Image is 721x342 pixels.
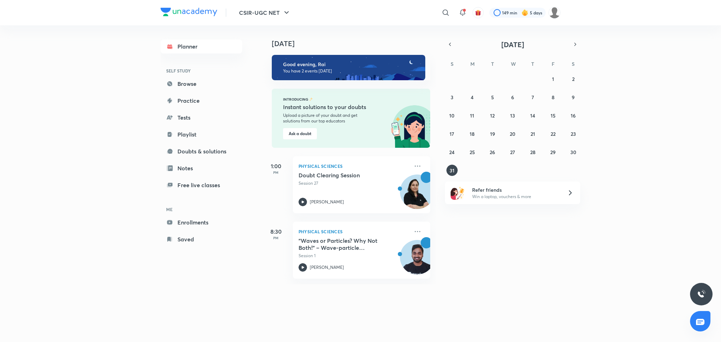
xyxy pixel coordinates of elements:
a: Browse [161,77,242,91]
button: [DATE] [455,39,570,49]
abbr: August 29, 2025 [550,149,556,156]
abbr: August 7, 2025 [532,94,534,101]
button: August 31, 2025 [446,165,458,176]
abbr: August 6, 2025 [511,94,514,101]
h6: Good evening, Rai [283,61,419,68]
p: Physical Sciences [299,227,409,236]
abbr: August 23, 2025 [571,131,576,137]
img: Avatar [400,178,434,212]
p: Upload a picture of your doubt and get solutions from our top educators [283,113,374,124]
p: You have 2 events [DATE] [283,68,419,74]
h4: [DATE] [272,39,437,48]
a: Tests [161,110,242,125]
h5: Doubt Clearing Session [299,172,386,179]
img: referral [451,186,465,200]
button: August 13, 2025 [507,110,518,121]
button: August 19, 2025 [487,128,498,139]
button: Ask a doubt [283,128,317,139]
p: Physical Sciences [299,162,409,170]
abbr: August 11, 2025 [470,112,474,119]
button: August 7, 2025 [527,91,538,103]
button: August 10, 2025 [446,110,458,121]
abbr: August 13, 2025 [510,112,515,119]
abbr: Friday [552,61,554,67]
p: PM [262,170,290,175]
abbr: Wednesday [511,61,516,67]
abbr: August 18, 2025 [470,131,475,137]
button: August 23, 2025 [568,128,579,139]
button: August 30, 2025 [568,146,579,158]
button: August 2, 2025 [568,73,579,84]
abbr: August 24, 2025 [449,149,454,156]
button: August 1, 2025 [547,73,559,84]
abbr: August 30, 2025 [570,149,576,156]
a: Saved [161,232,242,246]
p: Session 1 [299,253,409,259]
p: Win a laptop, vouchers & more [472,194,559,200]
button: August 11, 2025 [466,110,478,121]
h5: Instant solutions to your doubts [283,103,376,111]
abbr: August 4, 2025 [471,94,474,101]
button: August 18, 2025 [466,128,478,139]
h6: Refer friends [472,186,559,194]
button: August 24, 2025 [446,146,458,158]
button: August 28, 2025 [527,146,538,158]
abbr: Tuesday [491,61,494,67]
a: Free live classes [161,178,242,192]
abbr: August 3, 2025 [451,94,453,101]
a: Planner [161,39,242,53]
button: August 17, 2025 [446,128,458,139]
button: August 4, 2025 [466,91,478,103]
img: Company Logo [161,8,217,16]
button: August 14, 2025 [527,110,538,121]
button: CSIR-UGC NET [235,6,295,20]
span: [DATE] [501,40,524,49]
a: Notes [161,161,242,175]
abbr: August 12, 2025 [490,112,495,119]
h5: "Waves or Particles? Why Not Both!" – Wave-particle duality and experiments [299,237,386,251]
button: August 29, 2025 [547,146,559,158]
button: August 21, 2025 [527,128,538,139]
abbr: August 2, 2025 [572,76,575,82]
abbr: August 28, 2025 [530,149,535,156]
p: [PERSON_NAME] [310,199,344,205]
p: PM [262,236,290,240]
img: ttu [697,290,706,298]
abbr: August 15, 2025 [551,112,556,119]
button: August 5, 2025 [487,91,498,103]
h6: ME [161,203,242,215]
abbr: August 31, 2025 [450,167,454,174]
abbr: August 22, 2025 [551,131,556,137]
button: August 16, 2025 [568,110,579,121]
abbr: Sunday [451,61,453,67]
button: August 27, 2025 [507,146,518,158]
abbr: August 20, 2025 [510,131,515,137]
abbr: Saturday [572,61,575,67]
abbr: August 5, 2025 [491,94,494,101]
a: Doubts & solutions [161,144,242,158]
abbr: August 27, 2025 [510,149,515,156]
abbr: Thursday [531,61,534,67]
h5: 1:00 [262,162,290,170]
abbr: August 10, 2025 [449,112,454,119]
p: Introducing [283,97,308,101]
abbr: August 9, 2025 [572,94,575,101]
img: avatar [475,9,481,16]
button: August 20, 2025 [507,128,518,139]
abbr: August 26, 2025 [490,149,495,156]
p: [PERSON_NAME] [310,264,344,271]
a: Company Logo [161,8,217,18]
img: streak [521,9,528,16]
img: evening [272,55,425,80]
img: Avatar [400,244,434,278]
abbr: August 17, 2025 [450,131,454,137]
abbr: August 1, 2025 [552,76,554,82]
abbr: Monday [470,61,475,67]
button: August 15, 2025 [547,110,559,121]
abbr: August 25, 2025 [470,149,475,156]
button: August 3, 2025 [446,91,458,103]
abbr: August 14, 2025 [530,112,535,119]
button: avatar [472,7,484,18]
abbr: August 16, 2025 [571,112,576,119]
button: August 26, 2025 [487,146,498,158]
